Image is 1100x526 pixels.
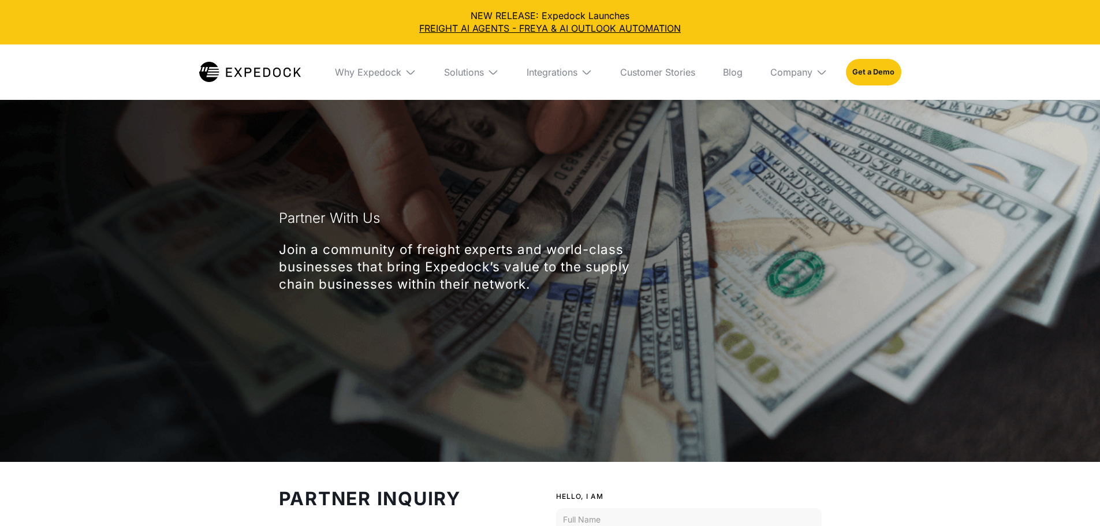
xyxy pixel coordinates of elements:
div: Company [770,66,812,78]
div: Company [761,44,837,100]
p: Join a community of freight experts and world-class businesses that bring Expedock’s value to the... [279,241,669,293]
label: HELLO, I AM [556,491,822,502]
a: FREIGHT AI AGENTS - FREYA & AI OUTLOOK AUTOMATION [9,22,1091,35]
div: Integrations [527,66,577,78]
a: Get a Demo [846,59,901,85]
div: NEW RELEASE: Expedock Launches [9,9,1091,35]
div: Why Expedock [326,44,426,100]
div: Integrations [517,44,602,100]
strong: Partner Inquiry [279,487,461,510]
div: Why Expedock [335,66,401,78]
a: Customer Stories [611,44,704,100]
div: Solutions [435,44,508,100]
a: Blog [714,44,752,100]
h1: Partner With Us [279,204,380,232]
div: Solutions [444,66,484,78]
